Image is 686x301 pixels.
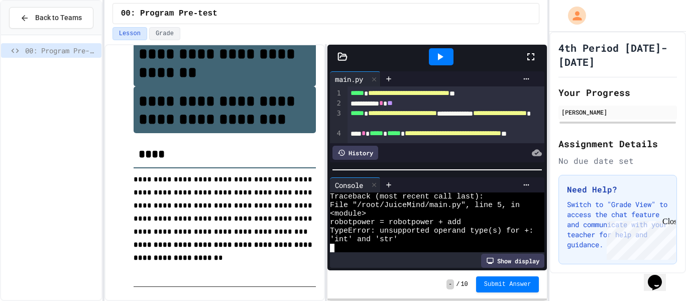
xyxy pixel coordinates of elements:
[476,276,539,292] button: Submit Answer
[567,199,668,250] p: Switch to "Grade View" to access the chat feature and communicate with your teacher for help and ...
[149,27,180,40] button: Grade
[481,254,544,268] div: Show display
[330,192,484,201] span: Traceback (most recent call last):
[330,109,342,129] div: 3
[330,88,342,98] div: 1
[330,74,368,84] div: main.py
[332,146,378,160] div: History
[112,27,147,40] button: Lesson
[4,4,69,64] div: Chat with us now!Close
[330,177,381,192] div: Console
[558,137,677,151] h2: Assignment Details
[330,180,368,190] div: Console
[561,108,674,117] div: [PERSON_NAME]
[330,129,342,149] div: 4
[121,8,217,20] span: 00: Program Pre-test
[461,280,468,288] span: 10
[330,235,398,244] span: 'int' and 'str'
[35,13,82,23] span: Back to Teams
[330,210,366,218] span: <module>
[558,41,677,69] h1: 4th Period [DATE]-[DATE]
[557,4,589,27] div: My Account
[558,155,677,167] div: No due date set
[567,183,668,195] h3: Need Help?
[446,279,454,289] span: -
[330,71,381,86] div: main.py
[330,98,342,109] div: 2
[25,45,97,56] span: 00: Program Pre-test
[644,261,676,291] iframe: chat widget
[330,218,461,227] span: robotpower = robotpower + add
[558,85,677,99] h2: Your Progress
[330,227,533,235] span: TypeError: unsupported operand type(s) for +:
[9,7,93,29] button: Back to Teams
[603,217,676,260] iframe: chat widget
[330,201,520,210] span: File "/root/JuiceMind/main.py", line 5, in
[456,280,460,288] span: /
[484,280,531,288] span: Submit Answer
